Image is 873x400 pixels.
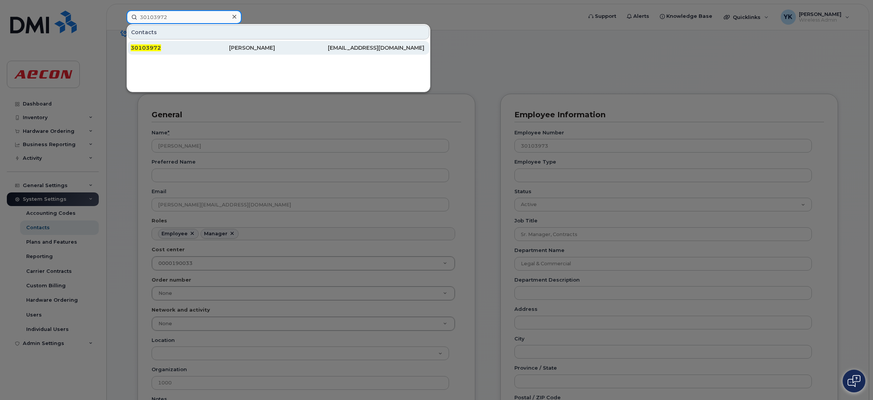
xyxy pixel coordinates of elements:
div: [PERSON_NAME] [229,44,327,52]
input: Find something... [127,10,242,24]
img: Open chat [848,375,860,387]
div: [EMAIL_ADDRESS][DOMAIN_NAME] [328,44,426,52]
a: 30103972[PERSON_NAME][EMAIL_ADDRESS][DOMAIN_NAME] [128,41,429,55]
span: 30103972 [131,44,161,51]
div: Contacts [128,25,429,39]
